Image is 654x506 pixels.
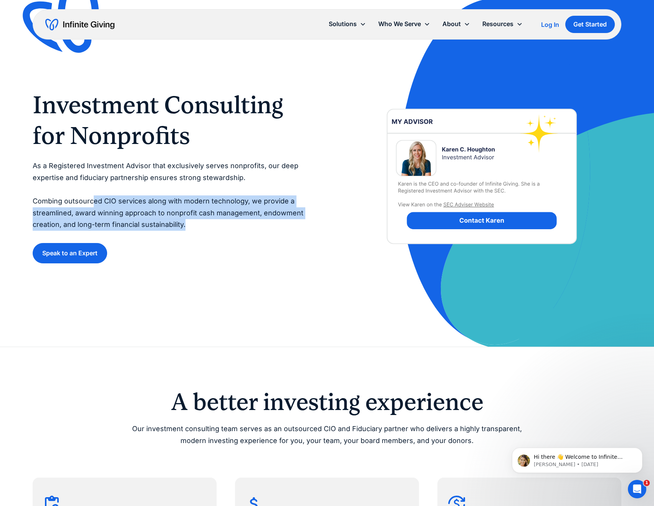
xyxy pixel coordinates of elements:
a: Speak to an Expert [33,243,107,263]
a: Get Started [565,16,615,33]
p: Our investment consulting team serves as an outsourced CIO and Fiduciary partner who delivers a h... [131,423,524,446]
div: About [436,16,476,32]
span: 1 [644,480,650,486]
p: As a Registered Investment Advisor that exclusively serves nonprofits, our deep expertise and fid... [33,160,311,231]
div: Solutions [329,19,357,29]
h2: A better investing experience [131,390,524,414]
iframe: Intercom notifications message [500,432,654,485]
img: investment-advisor-nonprofit-financial [379,74,584,279]
div: Who We Serve [378,19,421,29]
a: Log In [541,20,559,29]
div: About [442,19,461,29]
div: Resources [482,19,513,29]
div: Solutions [323,16,372,32]
a: home [45,18,114,31]
div: Resources [476,16,529,32]
div: Who We Serve [372,16,436,32]
h1: Investment Consulting for Nonprofits [33,89,311,151]
div: Log In [541,21,559,28]
iframe: Intercom live chat [628,480,646,498]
